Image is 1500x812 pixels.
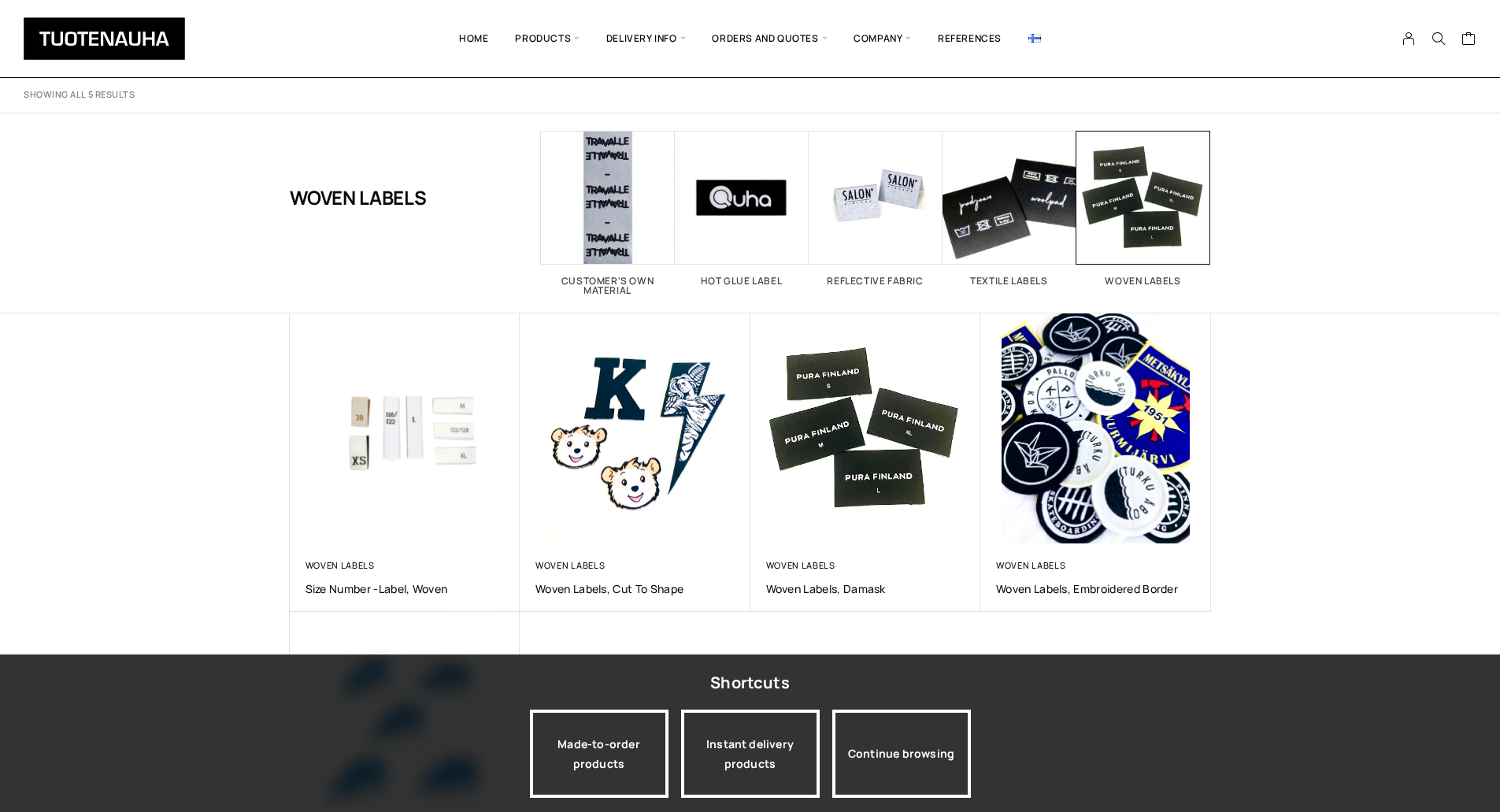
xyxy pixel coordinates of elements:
[530,710,669,798] a: Made-to-order products
[766,581,965,596] a: Woven labels, Damask
[924,12,1015,65] a: References
[535,581,735,596] a: Woven labels, cut to shape
[593,12,698,65] span: Delivery info
[1461,31,1476,50] a: Cart
[943,276,1076,286] h2: Textile labels
[840,12,924,65] span: Company
[306,581,505,596] a: Size Number -Label, Woven
[290,131,427,265] h1: Woven labels
[306,559,375,571] a: Woven labels
[24,89,135,101] p: Showing all 5 results
[996,559,1065,571] a: Woven labels
[809,131,943,286] a: Visit product category Reflective fabric
[1394,32,1424,46] a: My Account
[710,669,790,697] div: Shortcuts
[675,131,809,286] a: Visit product category Hot glue label
[681,710,820,798] a: Instant delivery products
[541,131,675,295] a: Visit product category Customer's own material
[1076,131,1210,286] a: Visit product category Woven labels
[766,559,835,571] a: Woven labels
[996,581,1195,596] a: Woven labels, embroidered border
[1424,32,1454,46] button: Search
[446,12,502,65] a: Home
[1028,34,1041,43] img: Suomi
[675,276,809,286] h2: Hot glue label
[24,17,185,60] img: Tuotenauha Oy
[698,12,840,65] span: Orders and quotes
[535,559,605,571] a: Woven labels
[809,276,943,286] h2: Reflective fabric
[1076,276,1210,286] h2: Woven labels
[943,131,1076,286] a: Visit product category Textile labels
[541,276,675,295] h2: Customer's own material
[832,710,971,798] div: Continue browsing
[502,12,592,65] span: Products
